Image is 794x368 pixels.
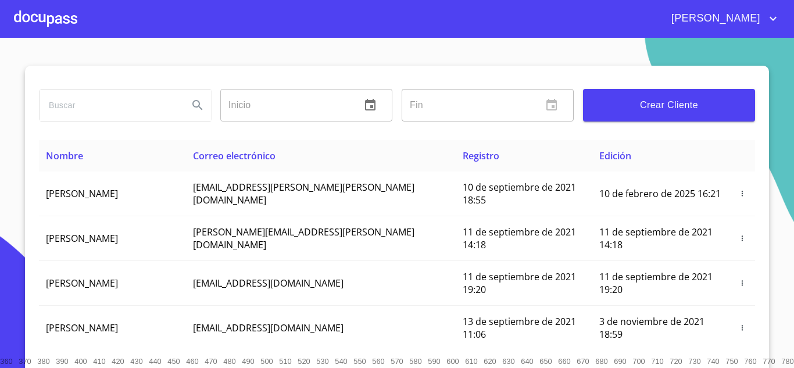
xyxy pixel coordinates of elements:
span: 570 [391,357,403,366]
span: 720 [670,357,682,366]
span: 740 [707,357,719,366]
span: 11 de septiembre de 2021 19:20 [463,270,576,296]
span: 580 [409,357,421,366]
span: 750 [725,357,738,366]
span: 3 de noviembre de 2021 18:59 [599,315,704,341]
span: [PERSON_NAME] [663,9,766,28]
span: [PERSON_NAME] [46,232,118,245]
span: [EMAIL_ADDRESS][PERSON_NAME][PERSON_NAME][DOMAIN_NAME] [193,181,414,206]
span: 690 [614,357,626,366]
span: 660 [558,357,570,366]
span: 400 [74,357,87,366]
span: 390 [56,357,68,366]
span: 620 [484,357,496,366]
span: [EMAIL_ADDRESS][DOMAIN_NAME] [193,277,344,290]
span: [EMAIL_ADDRESS][DOMAIN_NAME] [193,321,344,334]
span: 550 [353,357,366,366]
span: 460 [186,357,198,366]
span: 560 [372,357,384,366]
span: 610 [465,357,477,366]
span: 430 [130,357,142,366]
span: 10 de febrero de 2025 16:21 [599,187,721,200]
span: Edición [599,149,631,162]
span: 540 [335,357,347,366]
span: 470 [205,357,217,366]
span: Registro [463,149,499,162]
span: 370 [19,357,31,366]
span: Correo electrónico [193,149,276,162]
span: 630 [502,357,514,366]
span: 600 [446,357,459,366]
span: [PERSON_NAME] [46,277,118,290]
span: 530 [316,357,328,366]
span: 710 [651,357,663,366]
span: 11 de septiembre de 2021 14:18 [599,226,713,251]
span: Crear Cliente [592,97,746,113]
span: 730 [688,357,700,366]
span: Nombre [46,149,83,162]
span: 590 [428,357,440,366]
span: 640 [521,357,533,366]
span: 450 [167,357,180,366]
span: 500 [260,357,273,366]
span: 440 [149,357,161,366]
span: 770 [763,357,775,366]
span: 10 de septiembre de 2021 18:55 [463,181,576,206]
span: 490 [242,357,254,366]
span: 650 [539,357,552,366]
span: 11 de septiembre de 2021 19:20 [599,270,713,296]
button: Search [184,91,212,119]
span: 510 [279,357,291,366]
button: Crear Cliente [583,89,755,122]
span: 11 de septiembre de 2021 14:18 [463,226,576,251]
button: account of current user [663,9,780,28]
span: [PERSON_NAME] [46,321,118,334]
span: 760 [744,357,756,366]
span: [PERSON_NAME][EMAIL_ADDRESS][PERSON_NAME][DOMAIN_NAME] [193,226,414,251]
span: 410 [93,357,105,366]
span: 680 [595,357,607,366]
span: 13 de septiembre de 2021 11:06 [463,315,576,341]
span: 670 [577,357,589,366]
span: 700 [632,357,645,366]
span: 520 [298,357,310,366]
span: [PERSON_NAME] [46,187,118,200]
span: 480 [223,357,235,366]
input: search [40,90,179,121]
span: 780 [781,357,793,366]
span: 380 [37,357,49,366]
span: 420 [112,357,124,366]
